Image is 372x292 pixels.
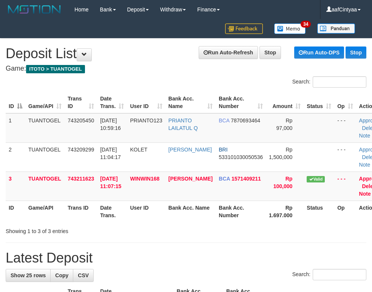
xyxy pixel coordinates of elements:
td: - - - [334,113,356,143]
img: Button%20Memo.svg [274,23,306,34]
th: Bank Acc. Number [216,201,266,222]
th: Date Trans. [97,201,127,222]
span: Copy 7870693464 to clipboard [231,117,260,124]
a: Show 25 rows [6,269,51,282]
a: Copy [50,269,73,282]
span: BCA [219,117,229,124]
td: TUANTOGEL [25,113,65,143]
td: 1 [6,113,25,143]
img: panduan.png [317,23,355,34]
th: User ID: activate to sort column ascending [127,92,165,113]
th: Trans ID: activate to sort column ascending [65,92,97,113]
span: Copy [55,272,68,278]
a: CSV [73,269,94,282]
span: [DATE] 10:59:16 [100,117,121,131]
span: Rp 100,000 [273,176,293,189]
th: Trans ID [65,201,97,222]
span: WINWIN168 [130,176,159,182]
th: Bank Acc. Number: activate to sort column ascending [216,92,266,113]
span: 743205450 [68,117,94,124]
span: [DATE] 11:04:17 [100,147,121,160]
th: Rp 1.697.000 [266,201,304,222]
a: Run Auto-Refresh [199,46,258,59]
h1: Latest Deposit [6,250,366,266]
th: ID [6,201,25,222]
span: Rp 97,000 [276,117,293,131]
th: Status [304,201,334,222]
th: Date Trans.: activate to sort column ascending [97,92,127,113]
a: Note [359,133,370,139]
th: Bank Acc. Name: activate to sort column ascending [165,92,216,113]
td: - - - [334,142,356,171]
span: BCA [219,176,230,182]
span: Copy 1571409211 to clipboard [232,176,261,182]
th: Game/API [25,201,65,222]
a: Note [359,162,370,168]
img: Feedback.jpg [225,23,263,34]
h4: Game: [6,65,366,73]
span: 743209299 [68,147,94,153]
span: PRIANTO123 [130,117,162,124]
h1: Deposit List [6,46,366,61]
td: TUANTOGEL [25,171,65,201]
span: 34 [301,21,311,28]
a: Note [359,191,371,197]
input: Search: [313,76,366,88]
span: KOLET [130,147,147,153]
th: Bank Acc. Name [165,201,216,222]
a: PRIANTO LAILATUL Q [168,117,198,131]
td: 3 [6,171,25,201]
label: Search: [292,76,366,88]
span: ITOTO > TUANTOGEL [26,65,85,73]
th: ID: activate to sort column descending [6,92,25,113]
a: Run Auto-DPS [294,46,344,59]
input: Search: [313,269,366,280]
td: TUANTOGEL [25,142,65,171]
span: 743211623 [68,176,94,182]
a: Stop [259,46,281,59]
div: Showing 1 to 3 of 3 entries [6,224,149,235]
span: CSV [78,272,89,278]
label: Search: [292,269,366,280]
a: [PERSON_NAME] [168,147,212,153]
span: [DATE] 11:07:15 [100,176,121,189]
th: Game/API: activate to sort column ascending [25,92,65,113]
span: Show 25 rows [11,272,46,278]
a: [PERSON_NAME] [168,176,213,182]
th: Amount: activate to sort column ascending [266,92,304,113]
img: MOTION_logo.png [6,4,63,15]
th: Status: activate to sort column ascending [304,92,334,113]
th: Op [334,201,356,222]
th: Op: activate to sort column ascending [334,92,356,113]
span: Copy 533101030050536 to clipboard [219,154,263,160]
span: BRI [219,147,227,153]
td: - - - [334,171,356,201]
a: 34 [269,19,312,38]
td: 2 [6,142,25,171]
span: Rp 1,500,000 [269,147,292,160]
span: Valid transaction [307,176,325,182]
a: Stop [346,46,366,59]
th: User ID [127,201,165,222]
